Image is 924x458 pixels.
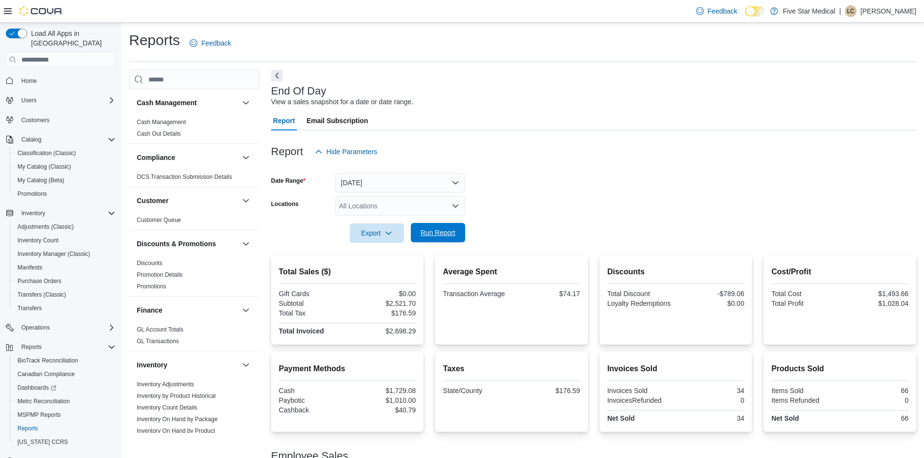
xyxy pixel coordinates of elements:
[14,235,115,246] span: Inventory Count
[17,149,76,157] span: Classification (Classic)
[14,161,115,173] span: My Catalog (Classic)
[137,217,181,223] a: Customer Queue
[137,153,175,162] h3: Compliance
[2,133,119,146] button: Catalog
[137,305,162,315] h3: Finance
[17,190,47,198] span: Promotions
[14,188,51,200] a: Promotions
[411,223,465,242] button: Run Report
[842,414,908,422] div: 66
[10,435,119,449] button: [US_STATE] CCRS
[10,160,119,174] button: My Catalog (Classic)
[21,209,45,217] span: Inventory
[137,381,194,388] a: Inventory Adjustments
[279,300,345,307] div: Subtotal
[240,359,252,371] button: Inventory
[349,300,416,307] div: $2,521.70
[271,70,283,81] button: Next
[21,343,42,351] span: Reports
[14,368,115,380] span: Canadian Compliance
[692,1,741,21] a: Feedback
[137,239,238,249] button: Discounts & Promotions
[17,341,46,353] button: Reports
[443,387,509,395] div: State/County
[307,111,368,130] span: Email Subscription
[137,196,168,205] h3: Customer
[21,136,41,143] span: Catalog
[279,387,345,395] div: Cash
[842,396,908,404] div: 0
[137,118,186,126] span: Cash Management
[349,396,416,404] div: $1,010.00
[137,130,181,138] span: Cash Out Details
[27,29,115,48] span: Load All Apps in [GEOGRAPHIC_DATA]
[452,202,459,210] button: Open list of options
[14,174,115,186] span: My Catalog (Beta)
[137,360,238,370] button: Inventory
[356,223,398,243] span: Export
[14,355,115,366] span: BioTrack Reconciliation
[137,380,194,388] span: Inventory Adjustments
[19,6,63,16] img: Cova
[842,387,908,395] div: 66
[2,206,119,220] button: Inventory
[2,113,119,127] button: Customers
[14,188,115,200] span: Promotions
[137,271,183,279] span: Promotion Details
[17,322,54,333] button: Operations
[137,98,238,108] button: Cash Management
[279,266,416,278] h2: Total Sales ($)
[17,357,78,364] span: BioTrack Reconciliation
[17,250,90,258] span: Inventory Manager (Classic)
[607,266,745,278] h2: Discounts
[201,38,231,48] span: Feedback
[845,5,857,17] div: Lindsey Criswell
[335,173,465,192] button: [DATE]
[607,290,674,298] div: Total Discount
[17,163,71,171] span: My Catalog (Classic)
[17,134,45,145] button: Catalog
[745,6,765,16] input: Dark Mode
[240,152,252,163] button: Compliance
[14,262,115,273] span: Manifests
[137,360,167,370] h3: Inventory
[137,174,232,180] a: OCS Transaction Submission Details
[14,235,63,246] a: Inventory Count
[137,416,218,423] a: Inventory On Hand by Package
[137,393,216,399] a: Inventory by Product Historical
[137,326,183,333] span: GL Account Totals
[273,111,295,130] span: Report
[17,438,68,446] span: [US_STATE] CCRS
[14,289,70,300] a: Transfers (Classic)
[137,260,162,267] a: Discounts
[279,363,416,375] h2: Payment Methods
[137,404,197,411] a: Inventory Count Details
[842,290,908,298] div: $1,493.66
[129,31,180,50] h1: Reports
[771,266,908,278] h2: Cost/Profit
[771,387,838,395] div: Items Sold
[14,368,79,380] a: Canadian Compliance
[349,406,416,414] div: $40.79
[271,85,326,97] h3: End Of Day
[17,176,65,184] span: My Catalog (Beta)
[17,397,70,405] span: Metrc Reconciliation
[678,396,744,404] div: 0
[10,274,119,288] button: Purchase Orders
[349,387,416,395] div: $1,729.08
[129,324,259,351] div: Finance
[17,291,66,299] span: Transfers (Classic)
[14,395,115,407] span: Metrc Reconciliation
[14,382,115,394] span: Dashboards
[10,261,119,274] button: Manifests
[311,142,381,161] button: Hide Parameters
[10,288,119,301] button: Transfers (Classic)
[14,248,94,260] a: Inventory Manager (Classic)
[17,384,56,392] span: Dashboards
[607,363,745,375] h2: Invoices Sold
[137,338,179,345] a: GL Transactions
[17,304,42,312] span: Transfers
[2,340,119,354] button: Reports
